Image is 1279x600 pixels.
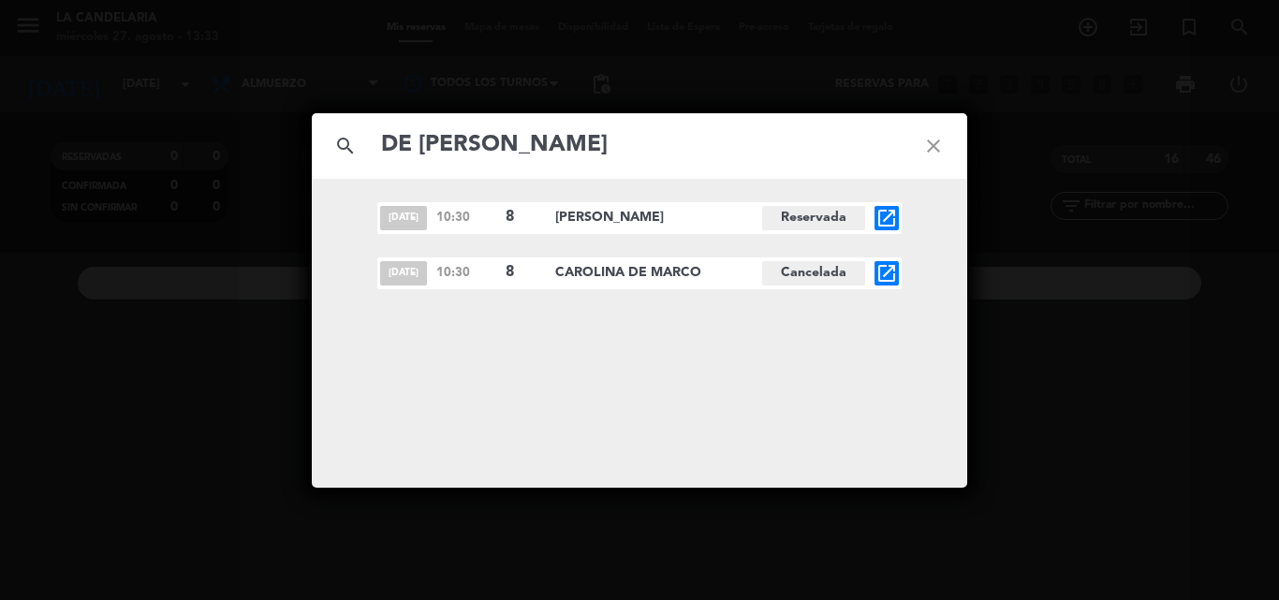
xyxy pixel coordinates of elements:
span: 8 [506,205,539,229]
input: Buscar reservas [379,126,900,165]
span: Reservada [762,206,865,230]
i: close [900,112,967,180]
span: [DATE] [380,261,427,285]
span: 10:30 [436,208,496,227]
span: [PERSON_NAME] [555,207,762,228]
span: 8 [506,260,539,285]
i: search [312,112,379,180]
span: CAROLINA DE MARCO [555,262,762,284]
i: open_in_new [875,262,898,285]
i: open_in_new [875,207,898,229]
span: 10:30 [436,263,496,283]
span: [DATE] [380,206,427,230]
span: Cancelada [762,261,865,285]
